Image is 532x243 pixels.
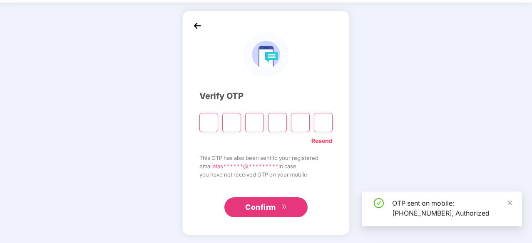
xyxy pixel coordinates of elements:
[199,162,333,170] span: email in case
[281,204,287,211] span: double-right
[191,20,204,32] img: back_icon
[199,170,333,179] span: you have not received OTP on your mobile
[311,136,333,145] a: Resend
[243,32,288,77] img: logo
[314,113,333,132] input: Digit 6
[374,198,384,208] span: check-circle
[291,113,310,132] input: Digit 5
[222,113,241,132] input: Digit 2
[245,113,264,132] input: Digit 3
[245,201,276,213] span: Confirm
[507,200,513,206] span: close
[268,113,287,132] input: Digit 4
[199,113,218,132] input: Please enter verification code. Digit 1
[199,154,333,162] span: This OTP has also been sent to your registered
[199,90,333,103] div: Verify OTP
[224,197,308,217] button: Confirmdouble-right
[392,198,512,218] div: OTP sent on mobile: [PHONE_NUMBER], Authorized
